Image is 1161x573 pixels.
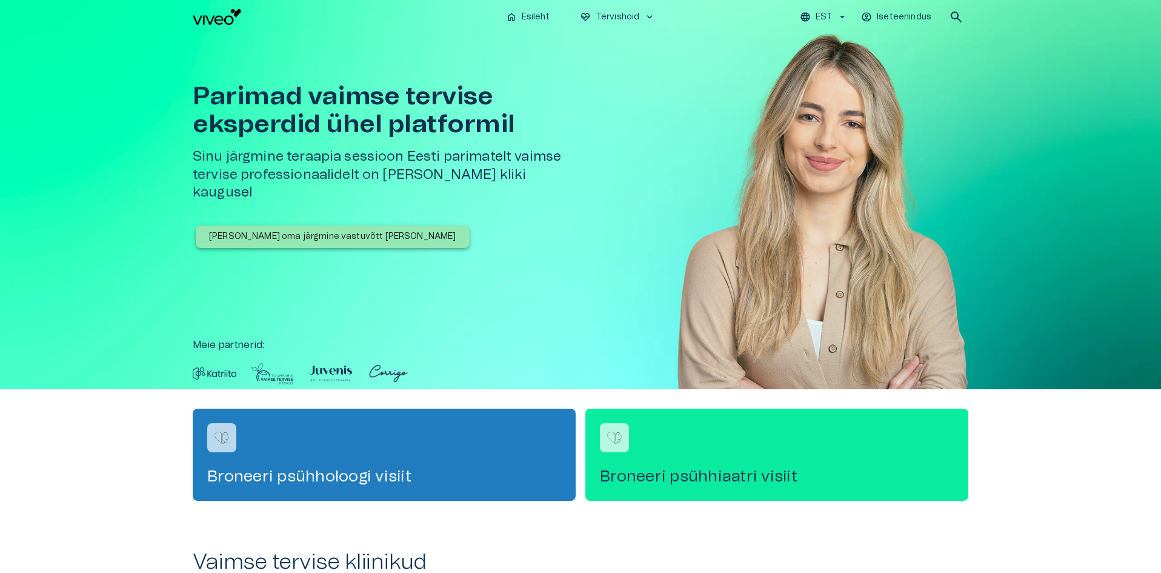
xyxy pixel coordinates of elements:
a: Navigate to service booking [193,409,576,501]
h5: Sinu järgmine teraapia sessioon Eesti parimatelt vaimse tervise professionaalidelt on [PERSON_NAM... [193,148,585,201]
p: [PERSON_NAME] oma järgmine vastuvõtt [PERSON_NAME] [209,230,456,243]
button: open search modal [944,5,968,29]
button: Iseteenindus [859,8,934,26]
img: Woman smiling [677,34,968,426]
a: Navigate to service booking [585,409,968,501]
a: Navigate to homepage [193,9,496,25]
img: Partner logo [367,362,410,385]
p: Tervishoid [596,11,640,24]
p: EST [816,11,832,24]
span: search [949,10,963,24]
img: Broneeri psühhiaatri visiit logo [605,429,624,447]
p: Iseteenindus [877,11,931,24]
img: Partner logo [193,362,236,385]
button: ecg_heartTervishoidkeyboard_arrow_down [575,8,660,26]
p: Meie partnerid : [193,338,968,352]
p: Esileht [522,11,550,24]
h1: Parimad vaimse tervise eksperdid ühel platformil [193,82,585,138]
img: Viveo logo [193,9,241,25]
h4: Broneeri psühhiaatri visiit [600,467,954,486]
button: homeEsileht [501,8,556,26]
img: Broneeri psühholoogi visiit logo [213,429,231,447]
img: Partner logo [251,362,294,385]
span: home [506,12,517,22]
button: [PERSON_NAME] oma järgmine vastuvõtt [PERSON_NAME] [196,226,470,248]
span: ecg_heart [580,12,591,22]
img: Partner logo [308,362,352,385]
span: keyboard_arrow_down [644,12,655,22]
h4: Broneeri psühholoogi visiit [207,467,561,486]
button: EST [798,8,850,26]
